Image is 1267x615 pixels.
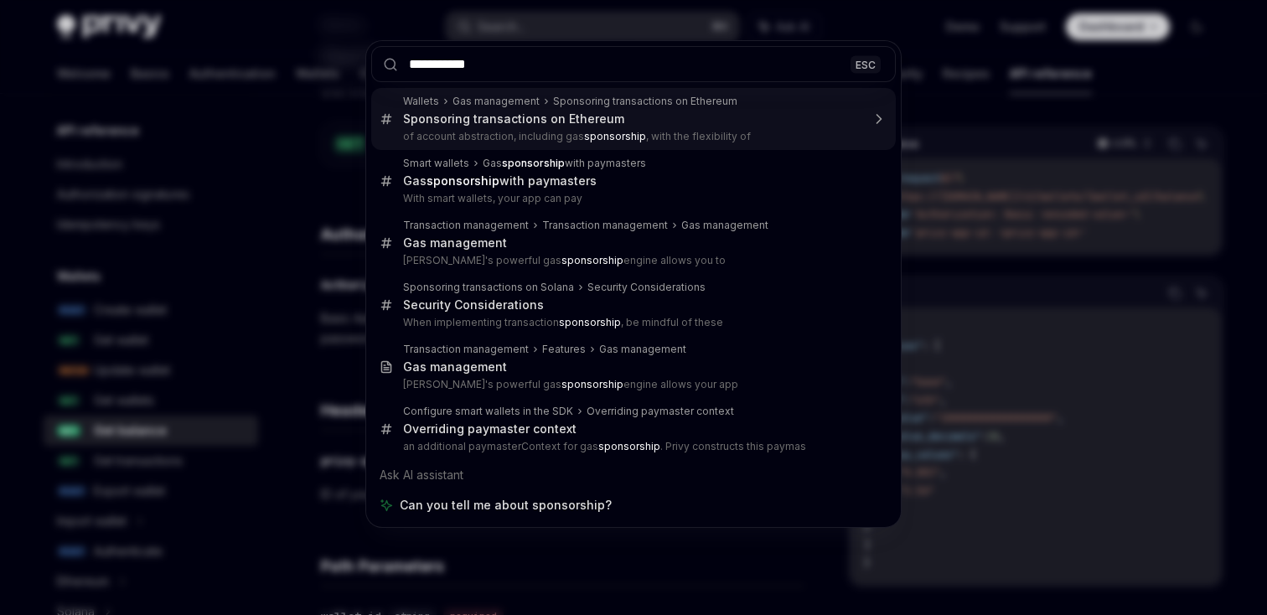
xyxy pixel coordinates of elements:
[400,497,612,514] span: Can you tell me about sponsorship?
[403,421,577,437] div: Overriding paymaster context
[403,316,861,329] p: When implementing transaction , be mindful of these
[403,219,529,232] div: Transaction management
[403,95,439,108] div: Wallets
[403,173,597,189] div: Gas with paymasters
[542,219,668,232] div: Transaction management
[452,95,540,108] div: Gas management
[403,440,861,453] p: an additional paymasterContext for gas . Privy constructs this paymas
[403,343,529,356] div: Transaction management
[598,440,660,452] b: sponsorship
[403,157,469,170] div: Smart wallets
[587,281,706,294] div: Security Considerations
[559,316,621,328] b: sponsorship
[403,405,573,418] div: Configure smart wallets in the SDK
[403,297,544,313] div: Security Considerations
[542,343,586,356] div: Features
[403,192,861,205] p: With smart wallets, your app can pay
[371,460,896,490] div: Ask AI assistant
[599,343,686,356] div: Gas management
[561,378,623,390] b: sponsorship
[403,235,507,251] div: Gas management
[403,281,574,294] div: Sponsoring transactions on Solana
[483,157,646,170] div: Gas with paymasters
[561,254,623,266] b: sponsorship
[502,157,565,169] b: sponsorship
[403,378,861,391] p: [PERSON_NAME]'s powerful gas engine allows your app
[851,55,881,73] div: ESC
[403,359,507,375] div: Gas management
[403,254,861,267] p: [PERSON_NAME]'s powerful gas engine allows you to
[584,130,646,142] b: sponsorship
[403,130,861,143] p: of account abstraction, including gas , with the flexibility of
[681,219,768,232] div: Gas management
[553,95,737,108] div: Sponsoring transactions on Ethereum
[427,173,499,188] b: sponsorship
[587,405,734,418] div: Overriding paymaster context
[403,111,624,127] div: Sponsoring transactions on Ethereum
